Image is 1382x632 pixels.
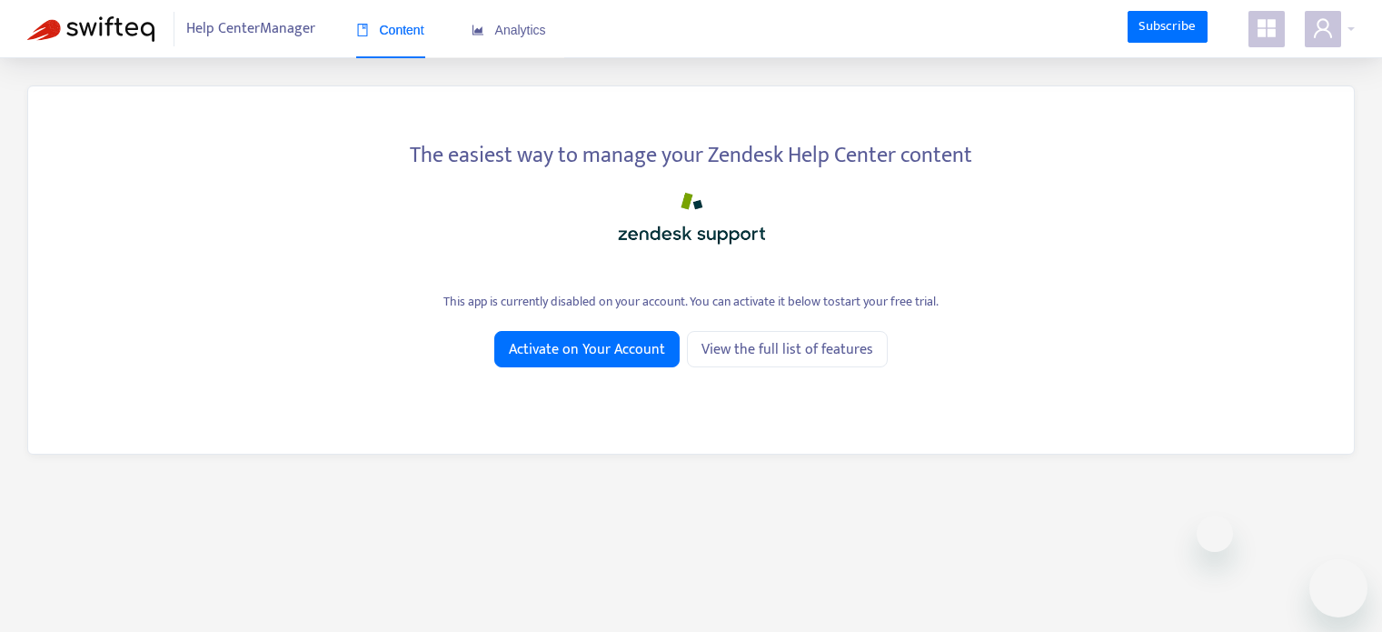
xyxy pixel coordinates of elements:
span: Content [356,23,424,37]
span: appstore [1256,17,1278,39]
iframe: Close message [1197,516,1233,552]
a: View the full list of features [687,331,888,367]
div: This app is currently disabled on your account. You can activate it below to start your free trial . [55,292,1327,311]
span: Help Center Manager [186,12,315,46]
span: area-chart [472,24,484,36]
a: Subscribe [1128,11,1208,44]
img: Swifteq [27,16,154,42]
span: Activate on Your Account [509,338,665,361]
span: View the full list of features [701,338,873,361]
img: zendesk_support_logo.png [601,186,782,251]
div: The easiest way to manage your Zendesk Help Center content [55,132,1327,172]
iframe: Button to launch messaging window [1309,559,1367,617]
button: Activate on Your Account [494,331,680,367]
span: Analytics [472,23,546,37]
span: book [356,24,369,36]
span: user [1312,17,1334,39]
